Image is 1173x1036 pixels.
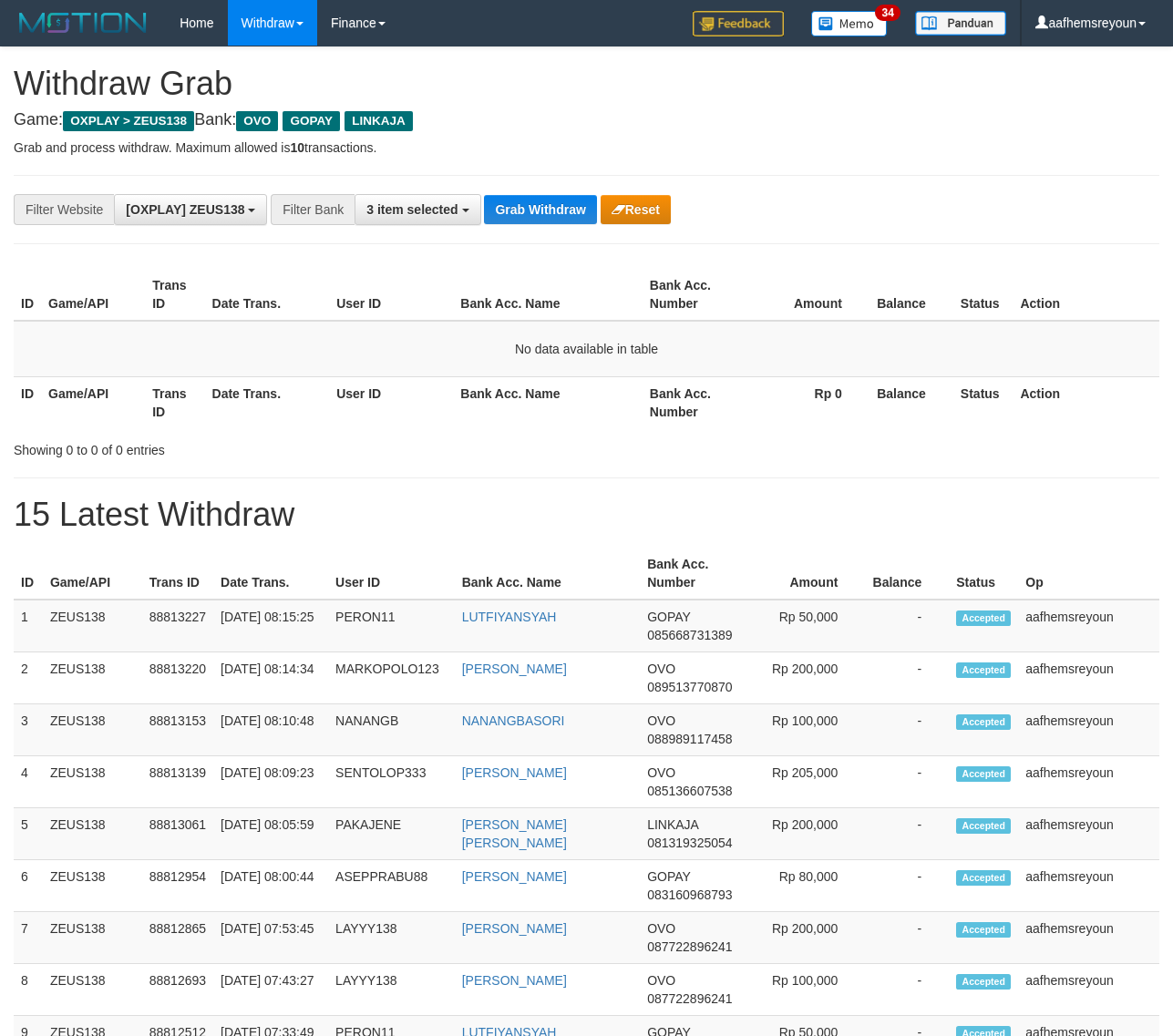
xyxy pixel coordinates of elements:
[1018,548,1159,600] th: Op
[14,194,114,225] div: Filter Website
[647,869,690,884] span: GOPAY
[865,756,949,808] td: -
[647,628,732,642] span: Copy 085668731389 to clipboard
[14,704,43,756] td: 3
[875,5,900,21] span: 34
[41,269,145,321] th: Game/API
[63,111,194,131] span: OXPLAY > ZEUS138
[43,704,142,756] td: ZEUS138
[865,912,949,964] td: -
[213,964,328,1016] td: [DATE] 07:43:27
[865,548,949,600] th: Balance
[462,610,557,624] a: LUTFIYANSYAH
[462,973,567,988] a: [PERSON_NAME]
[647,610,690,624] span: GOPAY
[647,921,675,936] span: OVO
[647,836,732,850] span: Copy 081319325054 to clipboard
[328,912,455,964] td: LAYYY138
[14,376,41,428] th: ID
[142,652,213,704] td: 88813220
[746,808,865,860] td: Rp 200,000
[746,756,865,808] td: Rp 205,000
[746,600,865,652] td: Rp 50,000
[43,808,142,860] td: ZEUS138
[1018,756,1159,808] td: aafhemsreyoun
[290,140,304,155] strong: 10
[283,111,340,131] span: GOPAY
[43,860,142,912] td: ZEUS138
[43,652,142,704] td: ZEUS138
[14,9,152,36] img: MOTION_logo.png
[328,652,455,704] td: MARKOPOLO123
[329,376,453,428] th: User ID
[746,704,865,756] td: Rp 100,000
[142,704,213,756] td: 88813153
[14,964,43,1016] td: 8
[43,912,142,964] td: ZEUS138
[142,600,213,652] td: 88813227
[647,939,732,954] span: Copy 087722896241 to clipboard
[462,921,567,936] a: [PERSON_NAME]
[746,376,869,428] th: Rp 0
[953,269,1014,321] th: Status
[142,756,213,808] td: 88813139
[213,704,328,756] td: [DATE] 08:10:48
[956,610,1011,626] span: Accepted
[14,548,43,600] th: ID
[915,11,1006,36] img: panduan.png
[328,756,455,808] td: SENTOLOP333
[213,860,328,912] td: [DATE] 08:00:44
[14,600,43,652] td: 1
[949,548,1018,600] th: Status
[746,269,869,321] th: Amount
[43,600,142,652] td: ZEUS138
[647,973,675,988] span: OVO
[114,194,267,225] button: [OXPLAY] ZEUS138
[1018,652,1159,704] td: aafhemsreyoun
[1018,964,1159,1016] td: aafhemsreyoun
[647,887,732,902] span: Copy 083160968793 to clipboard
[953,376,1014,428] th: Status
[1018,808,1159,860] td: aafhemsreyoun
[328,704,455,756] td: NANANGB
[647,732,732,746] span: Copy 088989117458 to clipboard
[14,860,43,912] td: 6
[1013,269,1159,321] th: Action
[462,869,567,884] a: [PERSON_NAME]
[956,714,1011,730] span: Accepted
[647,817,698,832] span: LINKAJA
[956,766,1011,782] span: Accepted
[865,600,949,652] td: -
[956,870,1011,886] span: Accepted
[43,964,142,1016] td: ZEUS138
[145,376,204,428] th: Trans ID
[869,376,953,428] th: Balance
[328,964,455,1016] td: LAYYY138
[213,756,328,808] td: [DATE] 08:09:23
[328,808,455,860] td: PAKAJENE
[14,434,475,459] div: Showing 0 to 0 of 0 entries
[865,704,949,756] td: -
[271,194,355,225] div: Filter Bank
[643,376,746,428] th: Bank Acc. Number
[865,964,949,1016] td: -
[213,600,328,652] td: [DATE] 08:15:25
[14,756,43,808] td: 4
[865,860,949,912] td: -
[14,269,41,321] th: ID
[484,195,596,224] button: Grab Withdraw
[643,269,746,321] th: Bank Acc. Number
[345,111,413,131] span: LINKAJA
[329,269,453,321] th: User ID
[41,376,145,428] th: Game/API
[746,860,865,912] td: Rp 80,000
[869,269,953,321] th: Balance
[142,912,213,964] td: 88812865
[213,652,328,704] td: [DATE] 08:14:34
[865,652,949,704] td: -
[601,195,671,224] button: Reset
[956,974,1011,990] span: Accepted
[746,912,865,964] td: Rp 200,000
[455,548,640,600] th: Bank Acc. Name
[865,808,949,860] td: -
